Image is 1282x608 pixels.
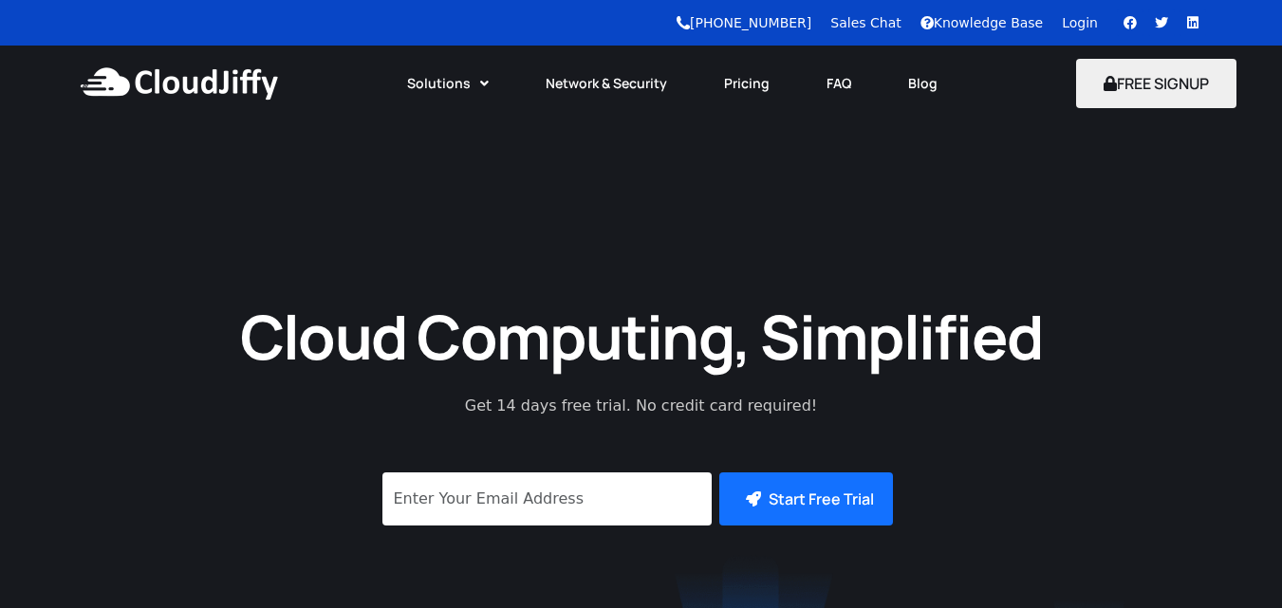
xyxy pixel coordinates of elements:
[379,63,517,104] a: Solutions
[214,297,1068,376] h1: Cloud Computing, Simplified
[880,63,966,104] a: Blog
[677,15,811,30] a: [PHONE_NUMBER]
[920,15,1044,30] a: Knowledge Base
[382,472,712,525] input: Enter Your Email Address
[719,472,893,525] button: Start Free Trial
[517,63,696,104] a: Network & Security
[830,15,901,30] a: Sales Chat
[798,63,880,104] a: FAQ
[1076,73,1236,94] a: FREE SIGNUP
[1062,15,1098,30] a: Login
[1076,59,1236,108] button: FREE SIGNUP
[381,395,902,417] p: Get 14 days free trial. No credit card required!
[696,63,798,104] a: Pricing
